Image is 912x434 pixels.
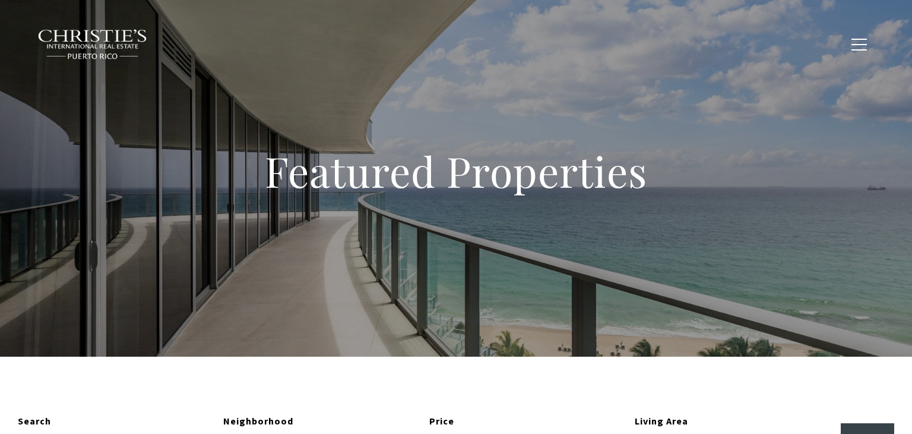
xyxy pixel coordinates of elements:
div: Search [18,414,214,429]
div: Neighborhood [223,414,420,429]
div: Living Area [635,414,831,429]
img: Christie's International Real Estate black text logo [37,29,148,60]
h1: Featured Properties [189,145,723,197]
div: Price [429,414,626,429]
